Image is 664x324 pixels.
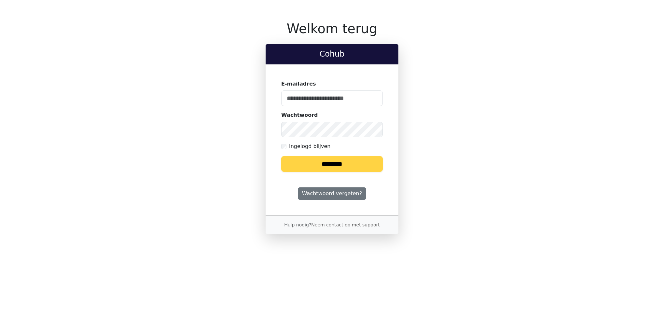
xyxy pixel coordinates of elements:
[289,142,330,150] label: Ingelogd blijven
[281,111,318,119] label: Wachtwoord
[284,222,380,227] small: Hulp nodig?
[311,222,380,227] a: Neem contact op met support
[298,187,366,200] a: Wachtwoord vergeten?
[266,21,398,36] h1: Welkom terug
[281,80,316,88] label: E-mailadres
[271,49,393,59] h2: Cohub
